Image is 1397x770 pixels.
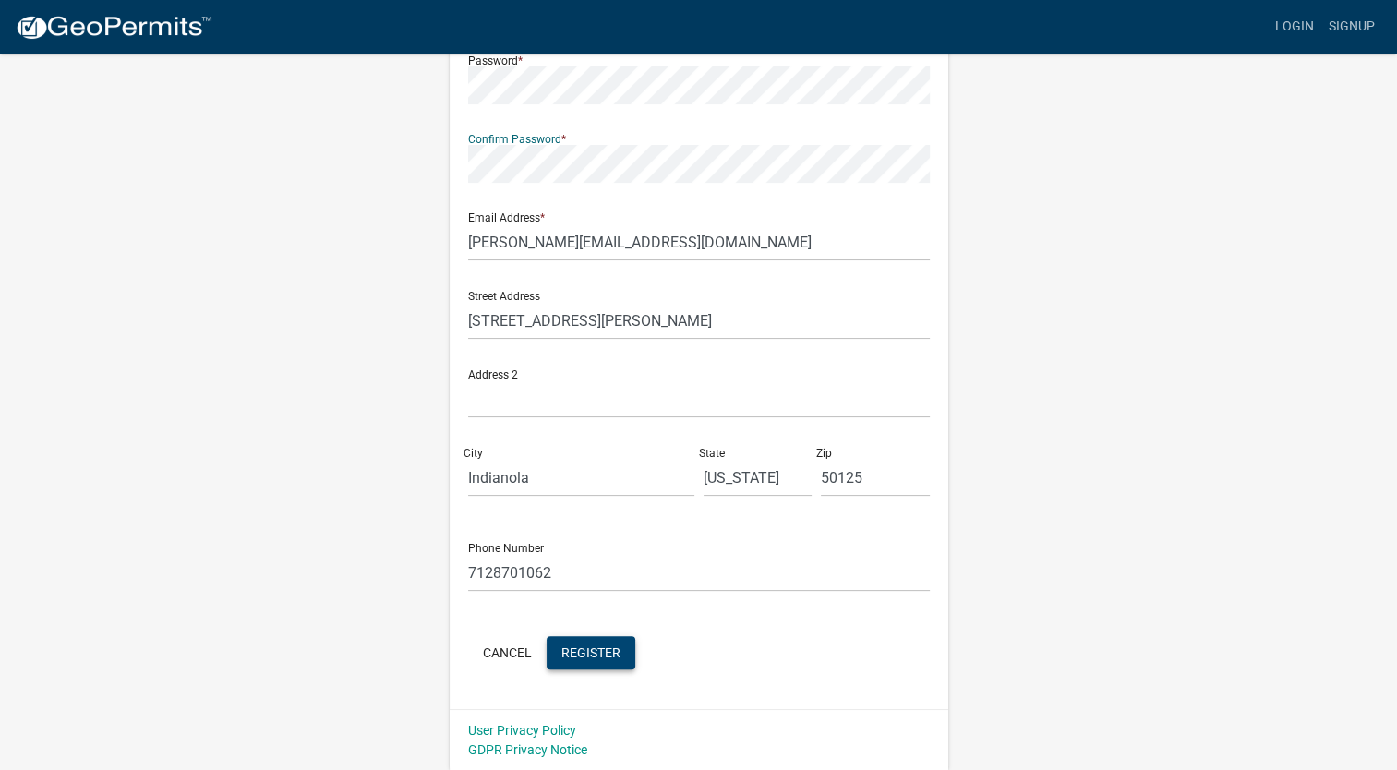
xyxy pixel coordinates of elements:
button: Register [547,636,635,669]
a: Signup [1321,9,1382,44]
a: GDPR Privacy Notice [468,742,587,757]
a: User Privacy Policy [468,723,576,738]
span: Register [561,644,620,659]
button: Cancel [468,636,547,669]
a: Login [1268,9,1321,44]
